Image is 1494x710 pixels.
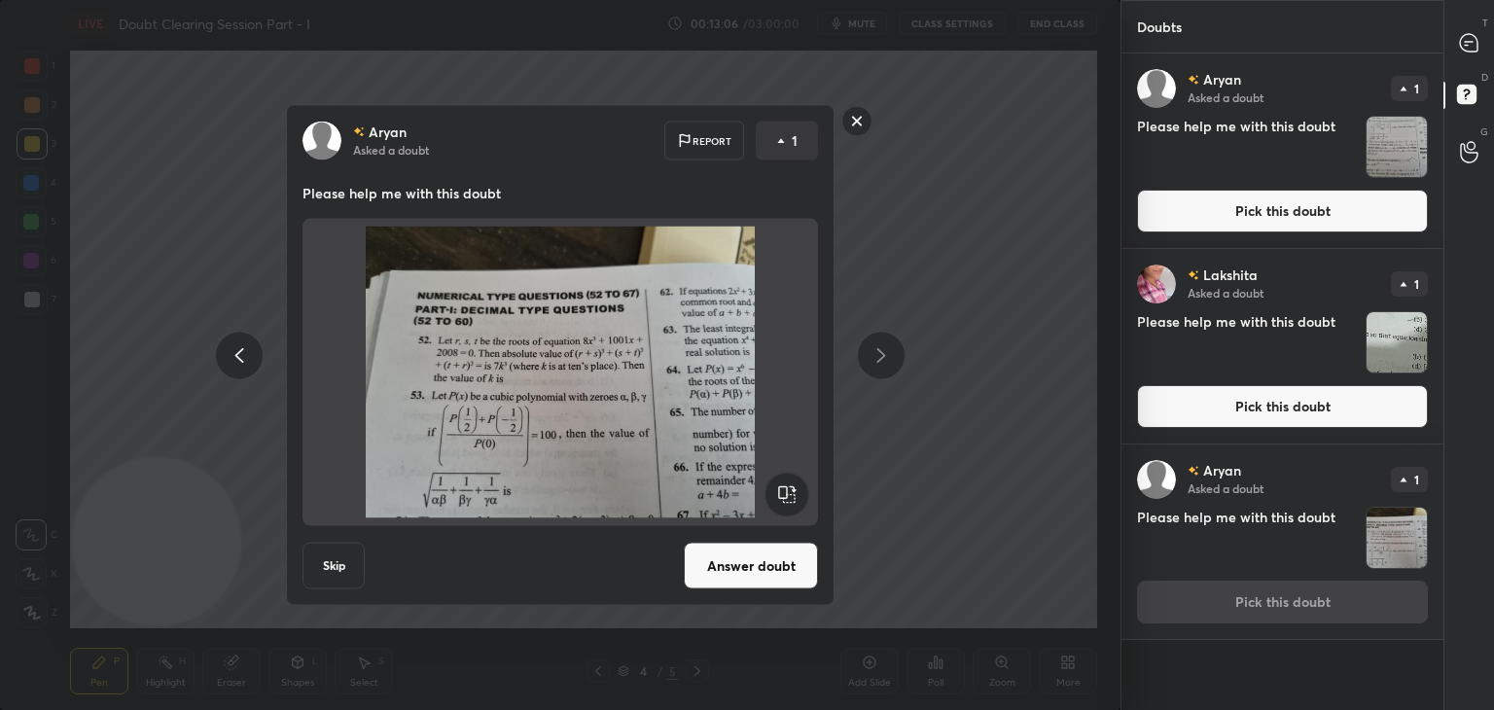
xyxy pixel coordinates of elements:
button: Pick this doubt [1137,190,1428,232]
button: Pick this doubt [1137,385,1428,428]
img: no-rating-badge.077c3623.svg [353,126,365,137]
p: G [1480,124,1488,139]
button: Answer doubt [684,543,818,589]
p: Asked a doubt [1188,285,1263,301]
img: 1756697876O46DPB.JPEG [326,227,795,518]
p: T [1482,16,1488,30]
p: Aryan [1203,463,1241,479]
button: Skip [302,543,365,589]
h4: Please help me with this doubt [1137,311,1358,373]
img: default.png [1137,69,1176,108]
img: 34e0049fead6442cacf28b6b71f2be9e.jpg [1137,265,1176,303]
p: Doubts [1121,1,1197,53]
p: D [1481,70,1488,85]
p: Please help me with this doubt [302,184,818,203]
p: Asked a doubt [1188,89,1263,105]
p: 1 [1414,278,1419,290]
img: default.png [1137,460,1176,499]
p: 1 [792,131,798,151]
img: no-rating-badge.077c3623.svg [1188,466,1199,477]
p: Lakshita [1203,267,1258,283]
p: 1 [1414,474,1419,485]
img: 1756697876O46DPB.JPEG [1367,508,1427,568]
img: no-rating-badge.077c3623.svg [1188,75,1199,86]
h4: Please help me with this doubt [1137,116,1358,178]
p: 1 [1414,83,1419,94]
img: 1756697926UBNNUW.JPEG [1367,117,1427,177]
p: Aryan [1203,72,1241,88]
img: default.png [302,122,341,160]
img: no-rating-badge.077c3623.svg [1188,270,1199,281]
div: Report [664,122,744,160]
img: 1756697924IONVLU.JPEG [1367,312,1427,373]
p: Asked a doubt [1188,480,1263,496]
p: Asked a doubt [353,142,429,158]
h4: Please help me with this doubt [1137,507,1358,569]
p: Aryan [369,124,407,140]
